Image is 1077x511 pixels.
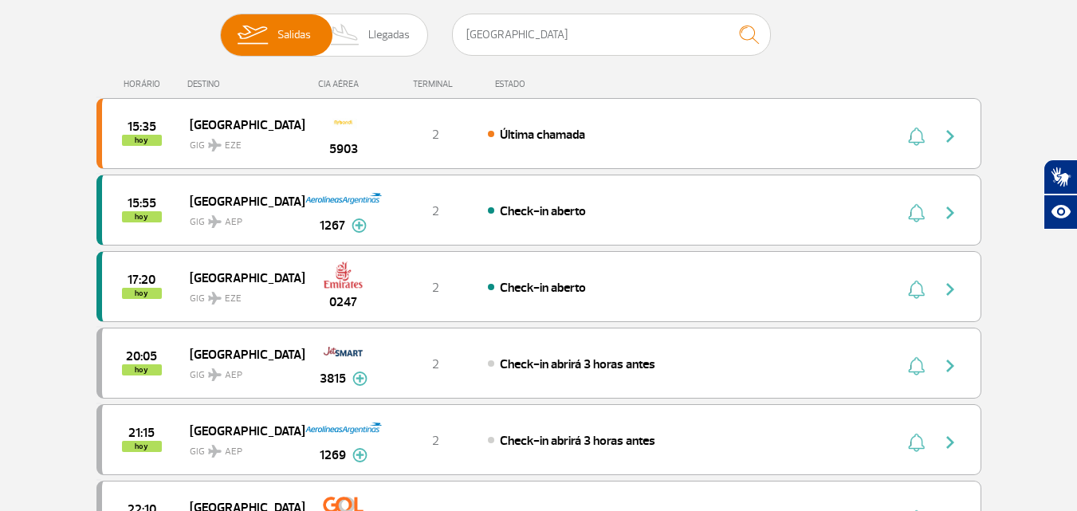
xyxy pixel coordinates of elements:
[190,191,292,211] span: [GEOGRAPHIC_DATA]
[941,433,960,452] img: seta-direita-painel-voo.svg
[383,79,487,89] div: TERMINAL
[128,198,156,209] span: 2025-09-26 15:55:00
[277,14,311,56] span: Salidas
[208,139,222,151] img: destiny_airplane.svg
[941,280,960,299] img: seta-direita-painel-voo.svg
[432,433,439,449] span: 2
[941,127,960,146] img: seta-direita-painel-voo.svg
[432,203,439,219] span: 2
[487,79,617,89] div: ESTADO
[190,130,292,153] span: GIG
[500,203,586,219] span: Check-in aberto
[208,292,222,305] img: destiny_airplane.svg
[187,79,304,89] div: DESTINO
[500,280,586,296] span: Check-in aberto
[122,135,162,146] span: hoy
[190,206,292,230] span: GIG
[908,203,925,222] img: sino-painel-voo.svg
[190,360,292,383] span: GIG
[500,433,655,449] span: Check-in abrirá 3 horas antes
[304,79,383,89] div: CIA AÉREA
[190,436,292,459] span: GIG
[320,446,346,465] span: 1269
[190,420,292,441] span: [GEOGRAPHIC_DATA]
[908,356,925,375] img: sino-painel-voo.svg
[225,292,242,306] span: EZE
[908,280,925,299] img: sino-painel-voo.svg
[908,433,925,452] img: sino-painel-voo.svg
[128,274,155,285] span: 2025-09-26 17:20:00
[352,448,368,462] img: mais-info-painel-voo.svg
[190,283,292,306] span: GIG
[227,14,277,56] img: slider-embarque
[432,280,439,296] span: 2
[500,127,585,143] span: Última chamada
[329,293,357,312] span: 0247
[122,211,162,222] span: hoy
[1044,159,1077,230] div: Plugin de acessibilidade da Hand Talk.
[190,267,292,288] span: [GEOGRAPHIC_DATA]
[500,356,655,372] span: Check-in abrirá 3 horas antes
[1044,159,1077,195] button: Abrir tradutor de língua de sinais.
[329,140,358,159] span: 5903
[122,288,162,299] span: hoy
[225,139,242,153] span: EZE
[208,215,222,228] img: destiny_airplane.svg
[908,127,925,146] img: sino-painel-voo.svg
[190,114,292,135] span: [GEOGRAPHIC_DATA]
[225,215,242,230] span: AEP
[452,14,771,56] input: Vuelo, ciudad o compañía aérea
[128,427,155,438] span: 2025-09-26 21:15:00
[122,441,162,452] span: hoy
[432,127,439,143] span: 2
[190,344,292,364] span: [GEOGRAPHIC_DATA]
[352,371,368,386] img: mais-info-painel-voo.svg
[208,445,222,458] img: destiny_airplane.svg
[368,14,410,56] span: Llegadas
[126,351,157,362] span: 2025-09-26 20:05:00
[941,356,960,375] img: seta-direita-painel-voo.svg
[122,364,162,375] span: hoy
[352,218,367,233] img: mais-info-painel-voo.svg
[432,356,439,372] span: 2
[225,368,242,383] span: AEP
[1044,195,1077,230] button: Abrir recursos assistivos.
[320,369,346,388] span: 3815
[101,79,188,89] div: HORÁRIO
[208,368,222,381] img: destiny_airplane.svg
[128,121,156,132] span: 2025-09-26 15:35:00
[225,445,242,459] span: AEP
[322,14,369,56] img: slider-desembarque
[941,203,960,222] img: seta-direita-painel-voo.svg
[320,216,345,235] span: 1267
